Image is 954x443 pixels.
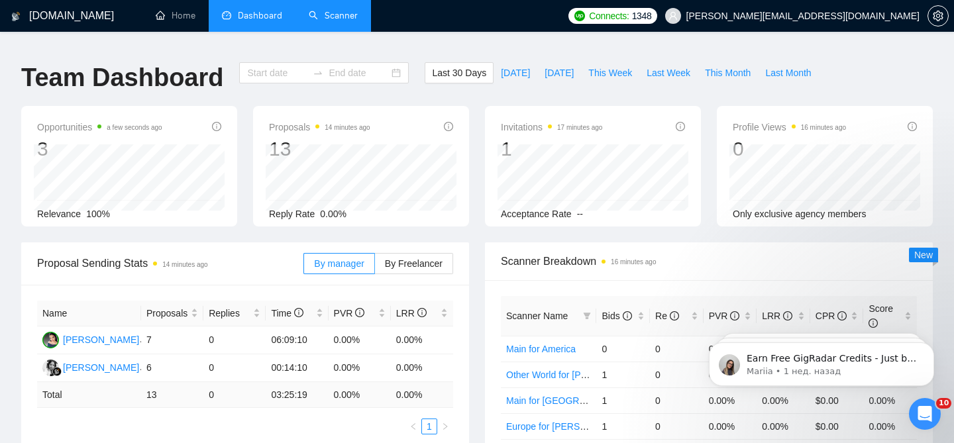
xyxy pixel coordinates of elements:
img: upwork-logo.png [574,11,585,21]
span: This Month [705,66,751,80]
span: info-circle [837,311,847,320]
td: 0 [203,326,266,354]
div: [PERSON_NAME] [63,332,139,347]
td: 1 [596,387,650,413]
span: Reply Rate [269,209,315,219]
span: dashboard [222,11,231,20]
img: H [42,332,59,348]
li: Previous Page [405,418,421,434]
button: Last Week [639,62,698,83]
img: GB [42,360,59,376]
span: info-circle [355,308,364,317]
span: info-circle [444,122,453,131]
span: Scanner Name [506,311,568,321]
div: 3 [37,136,162,162]
div: [PERSON_NAME] [63,360,139,375]
h1: Team Dashboard [21,62,223,93]
span: info-circle [908,122,917,131]
a: setting [927,11,949,21]
td: 1 [596,362,650,387]
time: 14 minutes ago [162,261,207,268]
input: Start date [247,66,307,80]
td: 0.00 % [329,382,391,408]
td: 7 [141,326,203,354]
td: 0 [650,336,704,362]
span: [DATE] [501,66,530,80]
th: Proposals [141,301,203,326]
span: Profile Views [733,119,846,135]
button: This Week [581,62,639,83]
a: Main for [GEOGRAPHIC_DATA] [506,395,639,406]
span: right [441,422,449,430]
button: setting [927,5,949,26]
time: 14 minutes ago [325,124,370,131]
span: [DATE] [545,66,574,80]
th: Name [37,301,141,326]
span: 100% [86,209,110,219]
span: user [668,11,678,21]
time: a few seconds ago [107,124,162,131]
span: to [313,68,323,78]
a: homeHome [156,10,195,21]
td: 03:25:19 [266,382,328,408]
span: info-circle [623,311,632,320]
img: gigradar-bm.png [52,367,62,376]
span: Replies [209,306,250,320]
span: info-circle [730,311,739,320]
span: New [914,250,933,260]
td: 0.00% [329,326,391,354]
button: This Month [698,62,758,83]
span: 10 [936,398,951,409]
button: [DATE] [537,62,581,83]
td: 0 [203,382,266,408]
td: 0.00% [704,413,757,439]
span: Acceptance Rate [501,209,572,219]
span: Last 30 Days [432,66,486,80]
span: setting [928,11,948,21]
span: Last Month [765,66,811,80]
time: 16 minutes ago [611,258,656,266]
td: 13 [141,382,203,408]
span: Invitations [501,119,602,135]
span: Dashboard [238,10,282,21]
td: Total [37,382,141,408]
td: 00:14:10 [266,354,328,382]
iframe: Intercom notifications сообщение [689,315,954,407]
iframe: Intercom live chat [909,398,941,430]
li: 1 [421,418,437,434]
span: Scanner Breakdown [501,253,917,270]
input: End date [329,66,389,80]
button: Last Month [758,62,818,83]
td: 0 [596,336,650,362]
button: Last 30 Days [425,62,494,83]
button: [DATE] [494,62,537,83]
span: PVR [334,308,365,319]
span: This Week [588,66,632,80]
span: info-circle [417,308,427,317]
span: filter [580,306,594,326]
td: 06:09:10 [266,326,328,354]
div: 0 [733,136,846,162]
td: 0.00% [391,326,453,354]
a: 1 [422,419,437,434]
a: H[PERSON_NAME] [42,334,139,344]
span: Relevance [37,209,81,219]
span: Only exclusive agency members [733,209,867,219]
span: Time [271,308,303,319]
a: Main for America [506,344,576,354]
span: Re [655,311,679,321]
td: 0.00% [329,354,391,382]
img: logo [11,6,21,27]
span: By manager [314,258,364,269]
span: LRR [762,311,792,321]
span: left [409,422,417,430]
span: Proposals [269,119,370,135]
div: 13 [269,136,370,162]
td: 6 [141,354,203,382]
span: Proposal Sending Stats [37,255,303,271]
td: 1 [596,413,650,439]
